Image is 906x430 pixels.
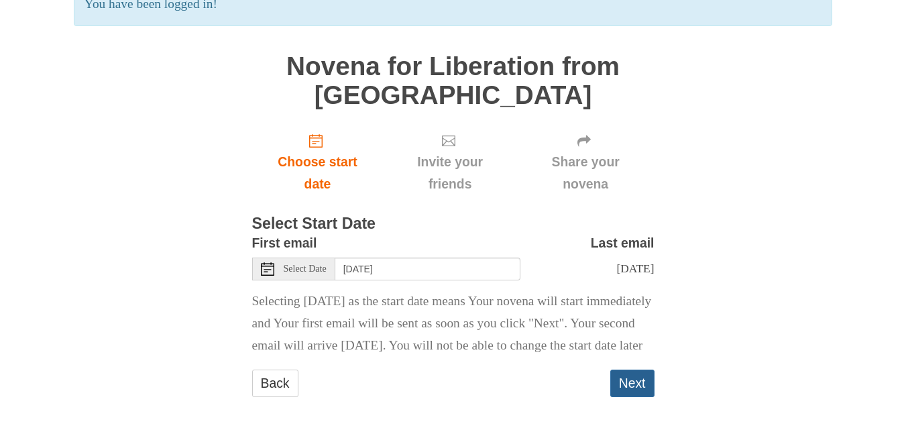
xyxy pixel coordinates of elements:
button: Next [610,370,655,397]
a: Choose start date [252,123,384,203]
input: Use the arrow keys to pick a date [335,258,520,280]
label: First email [252,232,317,254]
div: Click "Next" to confirm your start date first. [383,123,516,203]
p: Selecting [DATE] as the start date means Your novena will start immediately and Your first email ... [252,290,655,357]
span: Choose start date [266,151,370,195]
span: Invite your friends [396,151,503,195]
h1: Novena for Liberation from [GEOGRAPHIC_DATA] [252,52,655,109]
label: Last email [591,232,655,254]
span: Share your novena [530,151,641,195]
h3: Select Start Date [252,215,655,233]
div: Click "Next" to confirm your start date first. [517,123,655,203]
a: Back [252,370,298,397]
span: [DATE] [616,262,654,275]
span: Select Date [284,264,327,274]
